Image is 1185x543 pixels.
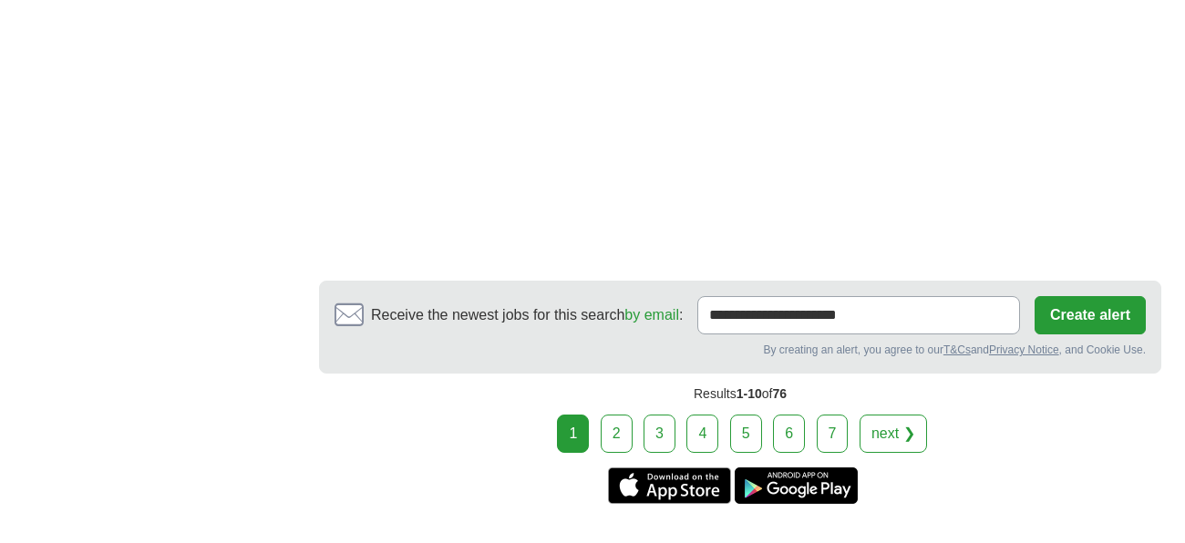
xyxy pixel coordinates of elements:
div: Results of [319,374,1161,415]
a: 6 [773,415,805,453]
a: 5 [730,415,762,453]
a: next ❯ [860,415,927,453]
a: 7 [817,415,849,453]
a: 3 [644,415,675,453]
span: 76 [772,386,787,401]
div: By creating an alert, you agree to our and , and Cookie Use. [335,342,1146,358]
a: Get the Android app [735,467,858,504]
a: T&Cs [943,343,971,356]
div: 1 [557,415,589,453]
span: Receive the newest jobs for this search : [371,304,683,326]
a: 2 [601,415,633,453]
a: by email [624,307,679,323]
span: 1-10 [737,386,762,401]
a: 4 [686,415,718,453]
button: Create alert [1035,296,1146,334]
a: Privacy Notice [989,343,1059,356]
a: Get the iPhone app [608,467,731,504]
